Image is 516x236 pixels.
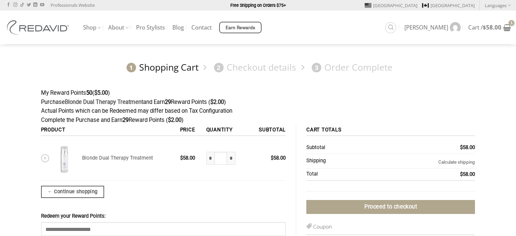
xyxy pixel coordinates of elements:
[127,63,136,72] span: 1
[172,21,184,34] a: Blog
[108,21,129,34] a: About
[210,99,213,105] span: $
[40,3,44,7] a: Follow on YouTube
[13,3,17,7] a: Follow on Instagram
[468,20,511,35] a: Cart /$58.00
[123,61,199,73] a: 1Shopping Cart
[168,117,181,123] span: 2.00
[41,98,475,107] div: Purchase and Earn Reward Points ( )
[404,25,448,30] span: [PERSON_NAME]
[306,222,475,235] h3: Coupon
[385,22,396,33] a: Search
[41,89,475,98] div: My Reward Points ( )
[483,23,501,31] bdi: 58.00
[460,144,463,150] span: $
[422,0,475,11] a: [GEOGRAPHIC_DATA]
[485,0,511,10] a: Languages
[306,142,367,154] th: Subtotal
[306,168,367,181] th: Total
[41,125,178,136] th: Product
[82,155,153,161] a: Blonde Dual Therapy Treatment
[33,3,37,7] a: Follow on LinkedIn
[94,90,97,96] span: $
[122,117,129,123] strong: 29
[226,24,255,32] span: Earn Rewards
[306,154,367,168] th: Shipping
[180,155,183,161] span: $
[136,21,165,34] a: Pro Stylists
[306,200,475,214] a: Proceed to checkout
[165,99,171,105] strong: 29
[271,155,273,161] span: $
[41,212,286,220] label: Redeem your Reward Points:
[365,0,417,11] a: [GEOGRAPHIC_DATA]
[460,144,475,150] bdi: 58.00
[219,22,262,33] a: Earn Rewards
[65,99,143,105] a: Blonde Dual Therapy Treatment
[27,3,31,7] a: Follow on Twitter
[214,152,227,165] input: Product quantity
[41,116,475,125] div: Complete the Purchase and Earn Reward Points ( )
[6,3,11,7] a: Follow on Facebook
[41,154,49,162] a: Remove Blonde Dual Therapy Treatment from cart
[468,25,501,30] span: Cart /
[5,20,73,35] img: REDAVID Salon Products | United States
[83,21,101,34] a: Shop
[86,90,92,96] strong: 50
[230,3,286,8] strong: Free Shipping on Orders $75+
[483,23,486,31] span: $
[94,90,108,96] span: 5.00
[438,160,475,165] a: Calculate shipping
[306,125,475,136] th: Cart totals
[168,117,171,123] span: $
[204,125,248,136] th: Quantity
[460,171,463,177] span: $
[41,186,104,198] a: ← Continue shopping
[177,125,204,136] th: Price
[180,155,195,161] bdi: 58.00
[271,155,286,161] bdi: 58.00
[191,21,212,34] a: Contact
[248,125,286,136] th: Subtotal
[52,141,77,175] img: REDAVID Blonde Dual Therapy for Blonde and Highlighted Hair
[20,3,24,7] a: Follow on TikTok
[404,19,461,36] a: [PERSON_NAME]
[214,63,224,72] span: 2
[211,61,297,73] a: 2Checkout details
[41,107,475,116] div: Actual Points which can be Redeemed may differ based on Tax Configuration
[210,99,224,105] span: 2.00
[460,171,475,177] bdi: 58.00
